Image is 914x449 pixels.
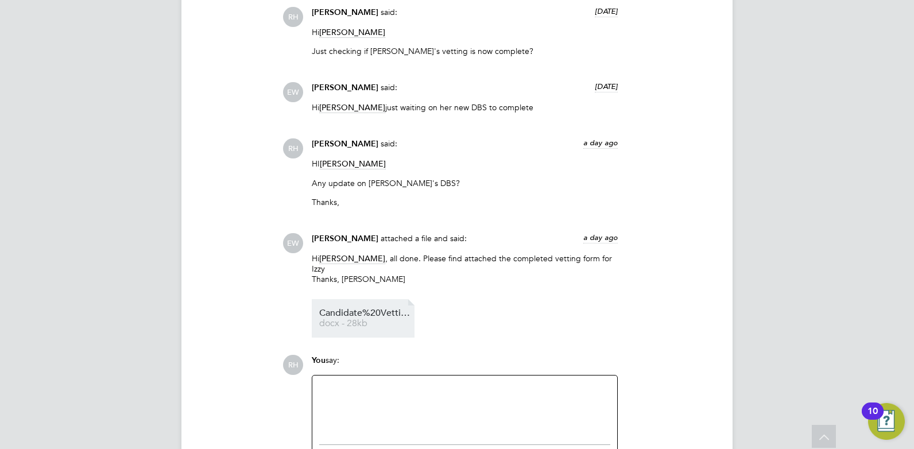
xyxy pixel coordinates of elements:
[312,27,618,37] p: Hi
[312,253,618,285] p: Hi , all done. Please find attached the completed vetting form for Izzy Thanks, [PERSON_NAME]
[312,83,378,92] span: [PERSON_NAME]
[868,403,905,440] button: Open Resource Center, 10 new notifications
[381,138,397,149] span: said:
[595,6,618,16] span: [DATE]
[312,234,378,243] span: [PERSON_NAME]
[312,158,618,169] p: HI
[381,233,467,243] span: attached a file and said:
[319,102,385,113] span: [PERSON_NAME]
[312,7,378,17] span: [PERSON_NAME]
[312,46,618,56] p: Just checking if [PERSON_NAME]'s vetting is now complete?
[583,233,618,242] span: a day ago
[312,355,326,365] span: You
[312,197,618,207] p: Thanks,
[319,253,385,264] span: [PERSON_NAME]
[283,233,303,253] span: EW
[283,7,303,27] span: RH
[320,158,386,169] span: [PERSON_NAME]
[381,7,397,17] span: said:
[283,138,303,158] span: RH
[319,27,385,38] span: [PERSON_NAME]
[283,82,303,102] span: EW
[583,138,618,148] span: a day ago
[312,178,618,188] p: Any update on [PERSON_NAME]'s DBS?
[595,82,618,91] span: [DATE]
[312,355,618,375] div: say:
[312,102,618,113] p: Hi just waiting on her new DBS to complete
[312,139,378,149] span: [PERSON_NAME]
[319,309,411,318] span: Candidate%20Vetting%20Form%20-%20New%20(Isabelle%20Callary)
[867,411,878,426] div: 10
[319,309,411,328] a: Candidate%20Vetting%20Form%20-%20New%20(Isabelle%20Callary) docx - 28kb
[381,82,397,92] span: said:
[283,355,303,375] span: RH
[319,319,411,328] span: docx - 28kb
